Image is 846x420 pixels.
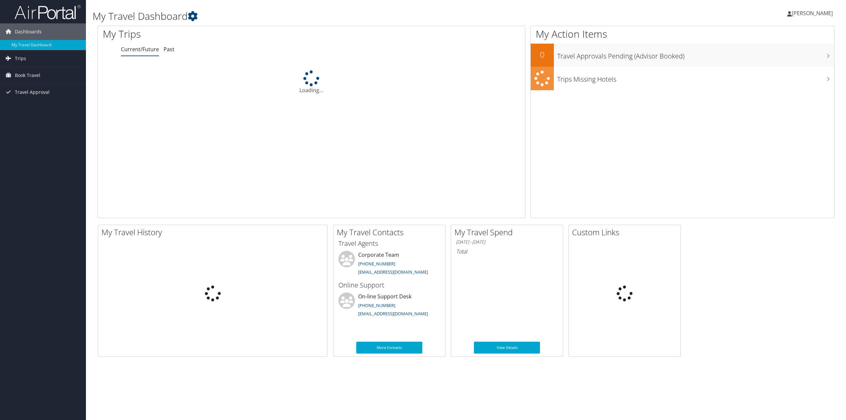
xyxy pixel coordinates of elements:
[121,46,159,53] a: Current/Future
[98,70,525,94] div: Loading...
[164,46,174,53] a: Past
[358,269,428,275] a: [EMAIL_ADDRESS][DOMAIN_NAME]
[454,227,563,238] h2: My Travel Spend
[557,48,834,61] h3: Travel Approvals Pending (Advisor Booked)
[456,239,558,245] h6: [DATE] - [DATE]
[335,251,443,278] li: Corporate Team
[358,302,395,308] a: [PHONE_NUMBER]
[531,49,554,60] h2: 0
[456,248,558,255] h6: Total
[531,44,834,67] a: 0Travel Approvals Pending (Advisor Booked)
[15,23,42,40] span: Dashboards
[15,4,81,20] img: airportal-logo.png
[103,27,342,41] h1: My Trips
[338,281,440,290] h3: Online Support
[531,27,834,41] h1: My Action Items
[337,227,445,238] h2: My Travel Contacts
[531,67,834,90] a: Trips Missing Hotels
[557,71,834,84] h3: Trips Missing Hotels
[335,292,443,320] li: On-line Support Desk
[358,311,428,317] a: [EMAIL_ADDRESS][DOMAIN_NAME]
[358,261,395,267] a: [PHONE_NUMBER]
[356,342,422,354] a: More Contacts
[572,227,680,238] h2: Custom Links
[15,50,26,67] span: Trips
[787,3,839,23] a: [PERSON_NAME]
[93,9,591,23] h1: My Travel Dashboard
[15,84,50,100] span: Travel Approval
[15,67,40,84] span: Book Travel
[474,342,540,354] a: View Details
[792,10,833,17] span: [PERSON_NAME]
[101,227,327,238] h2: My Travel History
[338,239,440,248] h3: Travel Agents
